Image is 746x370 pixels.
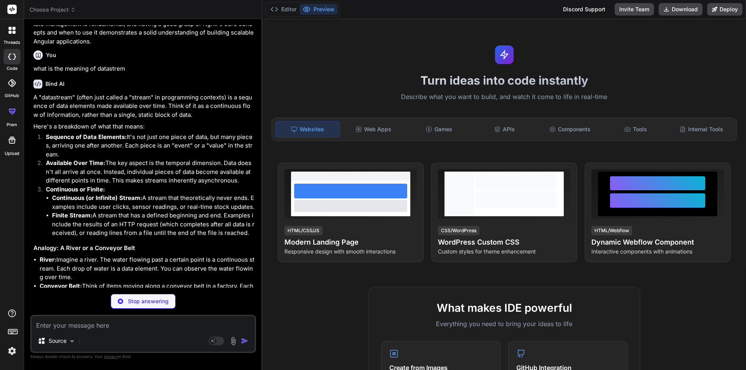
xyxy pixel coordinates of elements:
[438,237,570,248] h4: WordPress Custom CSS
[438,226,479,235] div: CSS/WordPress
[615,3,654,16] button: Invite Team
[40,282,82,290] strong: Conveyor Belt:
[591,226,632,235] div: HTML/Webflow
[40,133,254,159] li: It's not just one piece of data, but many pieces, arriving one after another. Each piece is an "e...
[45,80,64,88] h6: Bind AI
[659,3,702,16] button: Download
[438,248,570,255] p: Custom styles for theme enhancement
[46,51,56,59] h6: You
[381,319,627,328] p: Everything you need to bring your ideas to life
[3,39,20,46] label: threads
[267,73,741,87] h1: Turn ideas into code instantly
[284,226,322,235] div: HTML/CSS/JS
[241,337,249,345] img: icon
[52,194,254,211] li: A stream that theoretically never ends. Examples include user clicks, sensor readings, or real-ti...
[538,121,602,137] div: Components
[342,121,406,137] div: Web Apps
[33,64,254,73] p: what is the meaning of datastrem
[669,121,733,137] div: Internal Tools
[229,337,238,346] img: attachment
[46,133,127,141] strong: Sequence of Data Elements:
[5,92,19,99] label: GitHub
[30,353,256,360] p: Always double-check its answers. Your in Bind
[33,122,254,131] p: Here's a breakdown of what that means:
[40,256,56,263] strong: River:
[40,255,254,282] li: Imagine a river. The water flowing past a certain point is a continuous stream. Each drop of wate...
[46,186,105,193] strong: Continuous or Finite:
[267,4,300,15] button: Editor
[5,150,19,157] label: Upload
[33,244,254,253] h3: Analogy: A River or a Conveyor Belt
[33,93,254,120] p: A "datastream" (often just called a "stream" in programming contexts) is a sequence of data eleme...
[591,237,724,248] h4: Dynamic Webflow Component
[7,65,17,72] label: code
[7,122,17,128] label: prem
[284,237,417,248] h4: Modern Landing Page
[69,338,75,344] img: Pick Models
[284,248,417,255] p: Responsive design with smooth interactions
[591,248,724,255] p: Interactive components with animations
[604,121,668,137] div: Tools
[49,337,66,345] p: Source
[40,282,254,299] li: Think of items moving along a conveyor belt in a factory. Each item is a piece of data, and they ...
[5,344,19,358] img: settings
[407,121,471,137] div: Games
[40,159,254,185] li: The key aspect is the temporal dimension. Data doesn't all arrive at once. Instead, individual pi...
[52,194,142,202] strong: Continuous (or Infinite) Stream:
[300,4,338,15] button: Preview
[52,212,92,219] strong: Finite Stream:
[558,3,610,16] div: Discord Support
[104,354,118,359] span: privacy
[52,211,254,238] li: A stream that has a defined beginning and end. Examples include the results of an HTTP request (w...
[30,6,76,14] span: Choose Project
[472,121,537,137] div: APIs
[381,300,627,316] h2: What makes IDE powerful
[46,159,105,167] strong: Available Over Time:
[267,92,741,102] p: Describe what you want to build, and watch it come to life in real-time
[128,297,169,305] p: Stop answering
[707,3,743,16] button: Deploy
[275,121,340,137] div: Websites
